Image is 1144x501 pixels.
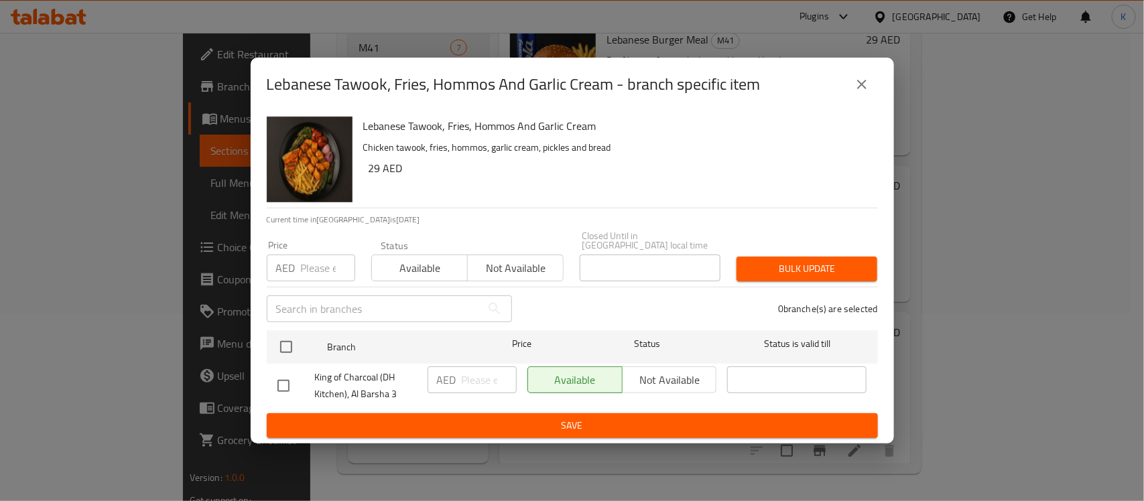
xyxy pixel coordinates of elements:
[377,259,462,278] span: Available
[462,366,517,393] input: Please enter price
[747,261,867,277] span: Bulk update
[363,117,867,135] h6: Lebanese Tawook, Fries, Hommos And Garlic Cream
[267,295,481,322] input: Search in branches
[267,214,878,226] p: Current time in [GEOGRAPHIC_DATA] is [DATE]
[277,417,867,434] span: Save
[267,413,878,438] button: Save
[276,260,296,276] p: AED
[737,257,877,281] button: Bulk update
[371,255,468,281] button: Available
[437,372,456,388] p: AED
[577,336,716,352] span: Status
[846,68,878,100] button: close
[727,336,867,352] span: Status is valid till
[267,117,353,202] img: Lebanese Tawook, Fries, Hommos And Garlic Cream
[267,74,761,95] h2: Lebanese Tawook, Fries, Hommos And Garlic Cream - branch specific item
[369,159,867,177] h6: 29 AED
[467,255,564,281] button: Not available
[477,336,566,352] span: Price
[301,255,355,281] input: Please enter price
[315,369,417,403] span: King of Charcoal (DH Kitchen), Al Barsha 3
[778,302,878,315] p: 0 branche(s) are selected
[327,339,466,356] span: Branch
[363,139,867,156] p: Chicken tawook, fries, hommos, garlic cream, pickles and bread
[473,259,558,278] span: Not available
